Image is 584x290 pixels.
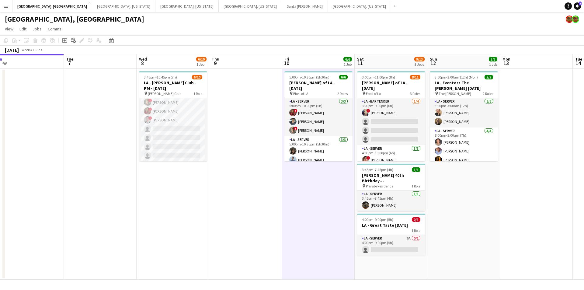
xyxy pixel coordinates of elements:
button: [GEOGRAPHIC_DATA], [US_STATE] [328,0,391,12]
a: Jobs [30,25,44,33]
button: Santa [PERSON_NAME] [282,0,328,12]
div: [DATE] [5,47,19,53]
a: Edit [17,25,29,33]
span: Jobs [33,26,42,32]
a: View [2,25,16,33]
span: Comms [48,26,61,32]
h1: [GEOGRAPHIC_DATA], [GEOGRAPHIC_DATA] [5,15,144,24]
button: [GEOGRAPHIC_DATA], [GEOGRAPHIC_DATA] [12,0,92,12]
app-user-avatar: Rollin Hero [572,16,579,23]
span: 7 [579,2,582,5]
div: PDT [38,47,44,52]
a: 7 [574,2,581,10]
button: [GEOGRAPHIC_DATA], [US_STATE] [92,0,155,12]
app-user-avatar: Rollin Hero [566,16,573,23]
button: [GEOGRAPHIC_DATA], [US_STATE] [155,0,219,12]
button: [GEOGRAPHIC_DATA], [US_STATE] [219,0,282,12]
span: View [5,26,13,32]
span: Edit [19,26,26,32]
a: Comms [45,25,64,33]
